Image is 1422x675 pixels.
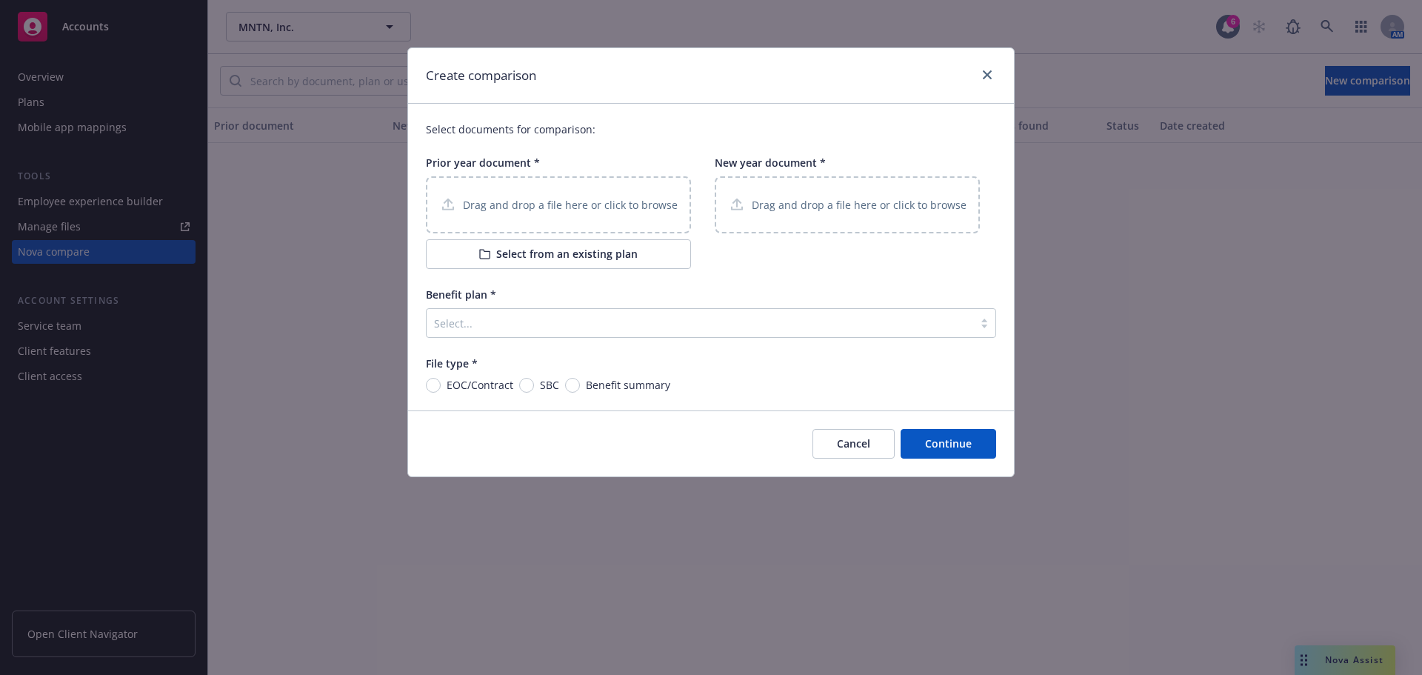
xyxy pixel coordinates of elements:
[426,176,691,233] div: Drag and drop a file here or click to browse
[812,429,895,459] button: Cancel
[426,156,540,170] span: Prior year document *
[519,378,534,393] input: SBC
[463,197,678,213] p: Drag and drop a file here or click to browse
[426,356,478,370] span: File type *
[586,377,670,393] span: Benefit summary
[426,66,536,85] h1: Create comparison
[752,197,967,213] p: Drag and drop a file here or click to browse
[715,156,826,170] span: New year document *
[978,66,996,84] a: close
[426,122,996,137] p: Select documents for comparison:
[426,378,441,393] input: EOC/Contract
[426,287,496,302] span: Benefit plan *
[715,176,980,233] div: Drag and drop a file here or click to browse
[565,378,580,393] input: Benefit summary
[540,377,559,393] span: SBC
[426,239,691,269] button: Select from an existing plan
[901,429,996,459] button: Continue
[447,377,513,393] span: EOC/Contract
